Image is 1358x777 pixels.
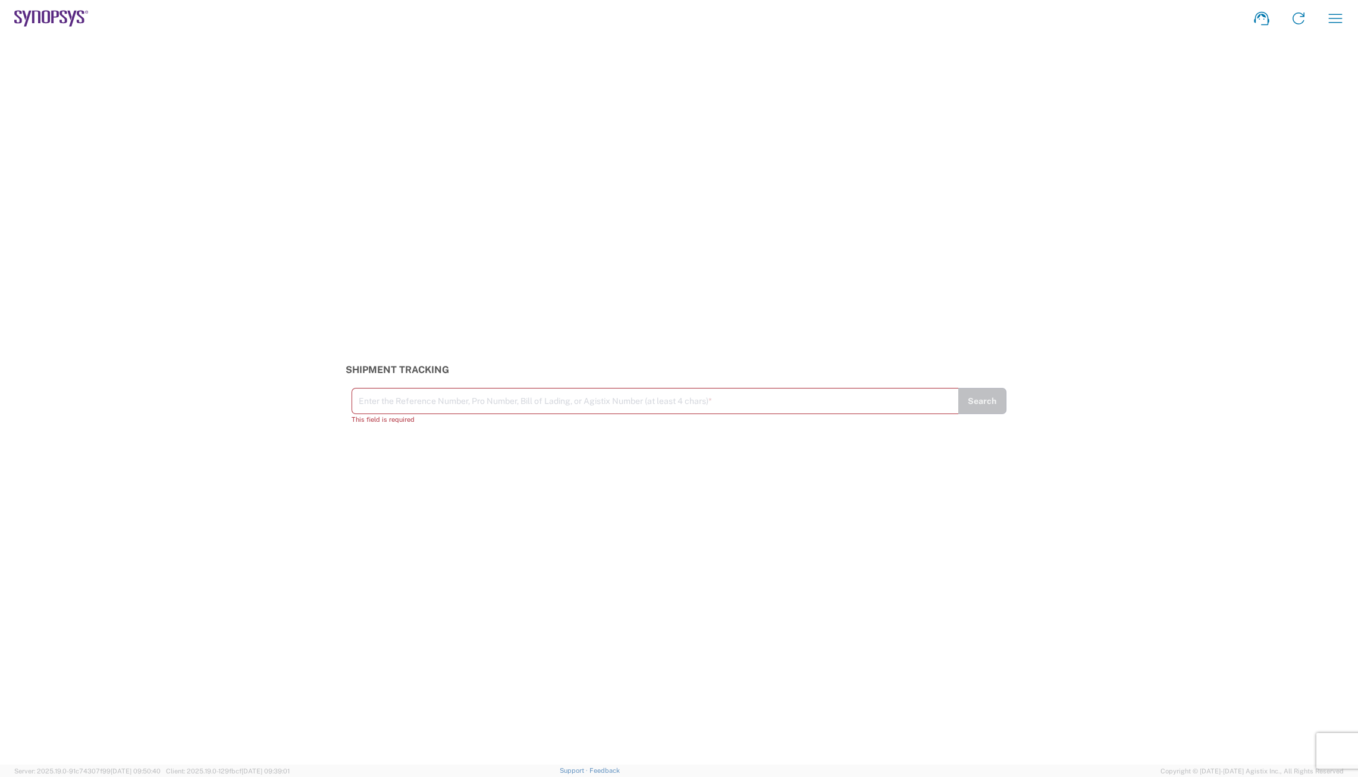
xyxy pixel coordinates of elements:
[346,364,1012,375] h3: Shipment Tracking
[14,767,161,775] span: Server: 2025.19.0-91c74307f99
[352,414,958,425] div: This field is required
[166,767,290,775] span: Client: 2025.19.0-129fbcf
[1161,766,1344,776] span: Copyright © [DATE]-[DATE] Agistix Inc., All Rights Reserved
[111,767,161,775] span: [DATE] 09:50:40
[242,767,290,775] span: [DATE] 09:39:01
[589,767,620,774] a: Feedback
[560,767,589,774] a: Support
